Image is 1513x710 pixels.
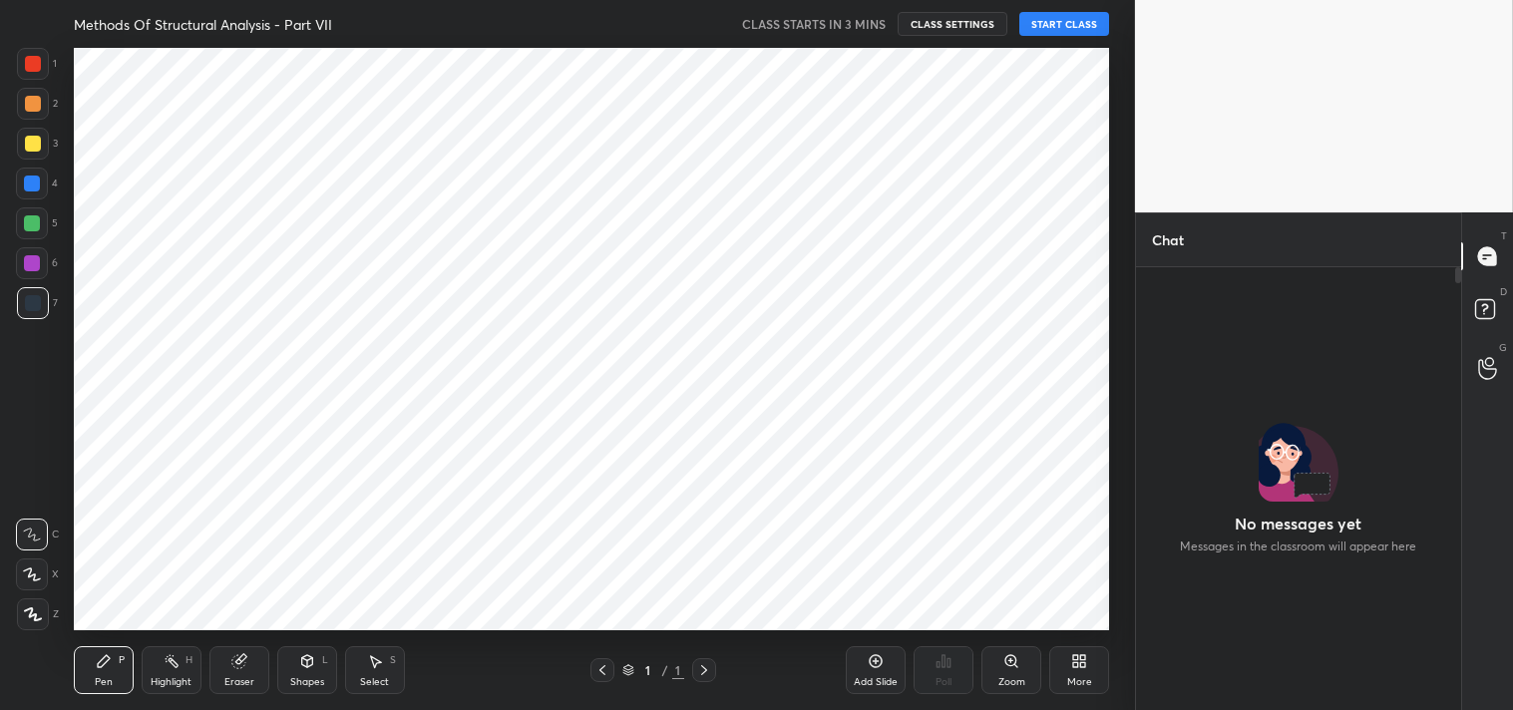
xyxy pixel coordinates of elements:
div: H [186,655,192,665]
div: Eraser [224,677,254,687]
div: C [16,519,59,550]
div: 6 [16,247,58,279]
div: S [390,655,396,665]
div: Shapes [290,677,324,687]
button: CLASS SETTINGS [898,12,1007,36]
button: START CLASS [1019,12,1109,36]
div: 1 [672,661,684,679]
p: D [1500,284,1507,299]
h5: CLASS STARTS IN 3 MINS [742,15,886,33]
div: 2 [17,88,58,120]
div: 3 [17,128,58,160]
div: Pen [95,677,113,687]
div: 1 [638,664,658,676]
div: 4 [16,168,58,199]
div: L [322,655,328,665]
div: P [119,655,125,665]
div: 7 [17,287,58,319]
div: Select [360,677,389,687]
p: T [1501,228,1507,243]
div: / [662,664,668,676]
div: Z [17,598,59,630]
div: More [1067,677,1092,687]
div: Highlight [151,677,191,687]
div: 1 [17,48,57,80]
p: Chat [1136,213,1200,266]
div: 5 [16,207,58,239]
div: X [16,558,59,590]
p: G [1499,340,1507,355]
div: Add Slide [854,677,898,687]
h4: Methods Of Structural Analysis - Part VII [74,15,332,34]
div: Zoom [998,677,1025,687]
